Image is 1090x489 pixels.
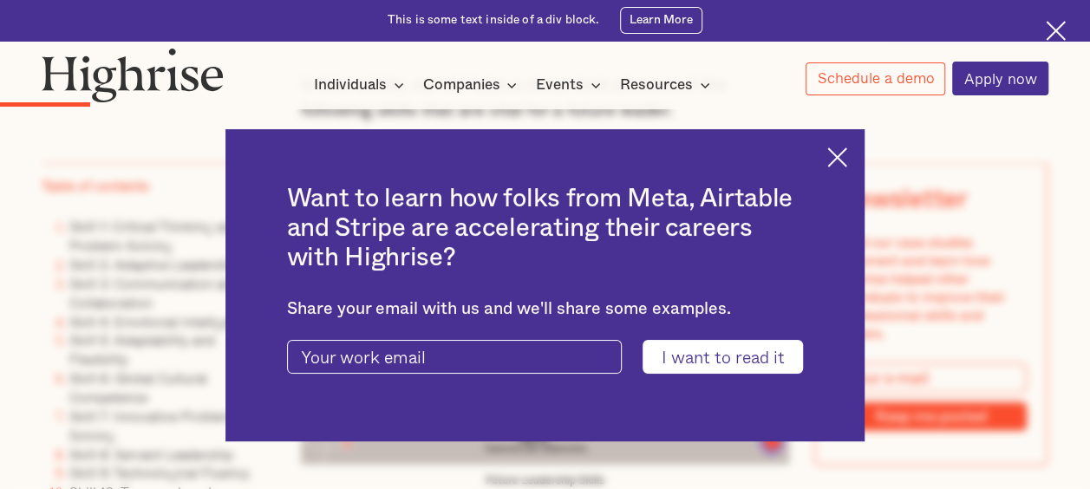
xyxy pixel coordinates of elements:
h2: Want to learn how folks from Meta, Airtable and Stripe are accelerating their careers with Highrise? [287,184,804,272]
img: Cross icon [1046,21,1066,41]
img: Cross icon [827,147,847,167]
div: Events [536,75,584,95]
div: Share your email with us and we'll share some examples. [287,299,804,319]
div: Companies [422,75,499,95]
input: I want to read it [643,340,803,374]
a: Schedule a demo [806,62,946,95]
div: Individuals [314,75,409,95]
div: Resources [620,75,693,95]
form: current-ascender-blog-article-modal-form [287,340,804,374]
div: Companies [422,75,522,95]
img: Highrise logo [42,48,224,102]
a: Apply now [952,62,1048,95]
div: Individuals [314,75,387,95]
div: Resources [620,75,715,95]
div: Events [536,75,606,95]
div: This is some text inside of a div block. [388,12,600,29]
a: Learn More [620,7,702,33]
input: Your work email [287,340,623,374]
